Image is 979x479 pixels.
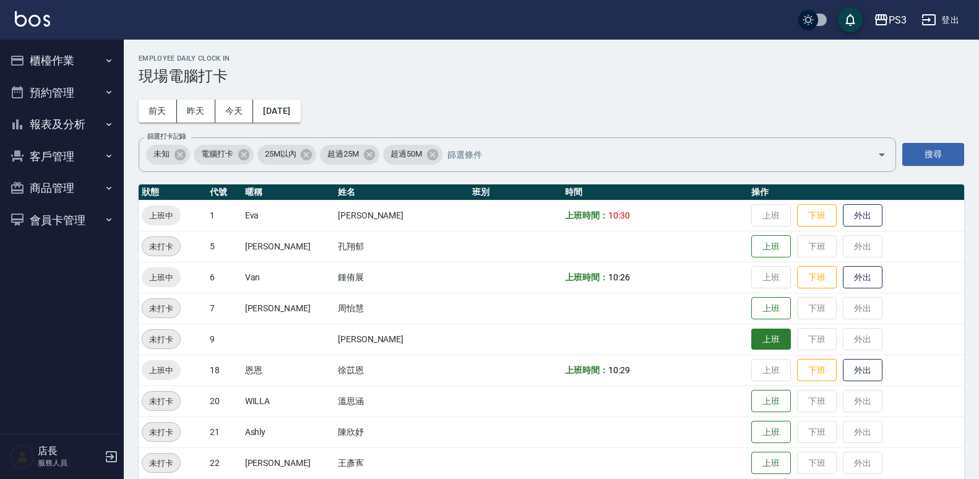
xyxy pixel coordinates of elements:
td: 孔翔郁 [335,231,469,262]
td: [PERSON_NAME] [335,200,469,231]
td: 22 [207,447,242,478]
button: 搜尋 [902,143,964,166]
div: 超過50M [383,145,442,165]
p: 服務人員 [38,457,101,468]
td: 21 [207,416,242,447]
button: 外出 [843,204,882,227]
button: 下班 [797,359,837,382]
b: 上班時間： [565,365,608,375]
button: 登出 [916,9,964,32]
th: 時間 [562,184,748,201]
span: 未打卡 [142,395,180,408]
span: 未打卡 [142,302,180,315]
div: 未知 [146,145,190,165]
div: PS3 [889,12,907,28]
span: 上班中 [142,209,181,222]
button: 外出 [843,266,882,289]
button: 商品管理 [5,172,119,204]
td: 18 [207,355,242,386]
span: 電腦打卡 [194,148,241,160]
th: 姓名 [335,184,469,201]
div: 超過25M [320,145,379,165]
button: 報表及分析 [5,108,119,140]
span: 上班中 [142,271,181,284]
td: 9 [207,324,242,355]
button: 上班 [751,390,791,413]
button: 會員卡管理 [5,204,119,236]
span: 未打卡 [142,240,180,253]
button: 前天 [139,100,177,123]
h2: Employee Daily Clock In [139,54,964,63]
button: 上班 [751,452,791,475]
button: 下班 [797,266,837,289]
div: 25M以內 [257,145,317,165]
button: 上班 [751,329,791,350]
h5: 店長 [38,445,101,457]
td: WILLA [242,386,335,416]
td: Ashly [242,416,335,447]
td: 6 [207,262,242,293]
button: PS3 [869,7,912,33]
td: [PERSON_NAME] [335,324,469,355]
button: 今天 [215,100,254,123]
th: 操作 [748,184,964,201]
td: 恩恩 [242,355,335,386]
button: 櫃檯作業 [5,45,119,77]
td: 陳欣妤 [335,416,469,447]
div: 電腦打卡 [194,145,254,165]
button: 外出 [843,359,882,382]
th: 代號 [207,184,242,201]
td: 7 [207,293,242,324]
td: Eva [242,200,335,231]
button: Open [872,145,892,165]
th: 狀態 [139,184,207,201]
th: 班別 [469,184,562,201]
span: 未打卡 [142,426,180,439]
h3: 現場電腦打卡 [139,67,964,85]
input: 篩選條件 [444,144,856,165]
td: 王彥寯 [335,447,469,478]
button: 客戶管理 [5,140,119,173]
td: 1 [207,200,242,231]
button: 昨天 [177,100,215,123]
span: 未打卡 [142,333,180,346]
td: 5 [207,231,242,262]
span: 未打卡 [142,457,180,470]
button: save [838,7,863,32]
span: 上班中 [142,364,181,377]
img: Person [10,444,35,469]
b: 上班時間： [565,210,608,220]
td: Van [242,262,335,293]
button: [DATE] [253,100,300,123]
td: [PERSON_NAME] [242,447,335,478]
span: 25M以內 [257,148,304,160]
img: Logo [15,11,50,27]
span: 未知 [146,148,177,160]
button: 上班 [751,235,791,258]
td: 20 [207,386,242,416]
span: 10:29 [608,365,630,375]
span: 超過50M [383,148,429,160]
td: 周怡慧 [335,293,469,324]
th: 暱稱 [242,184,335,201]
td: [PERSON_NAME] [242,293,335,324]
td: 徐苡恩 [335,355,469,386]
b: 上班時間： [565,272,608,282]
td: 鍾侑展 [335,262,469,293]
button: 預約管理 [5,77,119,109]
td: 溫思涵 [335,386,469,416]
button: 上班 [751,297,791,320]
button: 上班 [751,421,791,444]
span: 10:30 [608,210,630,220]
label: 篩選打卡記錄 [147,132,186,141]
span: 10:26 [608,272,630,282]
button: 下班 [797,204,837,227]
td: [PERSON_NAME] [242,231,335,262]
span: 超過25M [320,148,366,160]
